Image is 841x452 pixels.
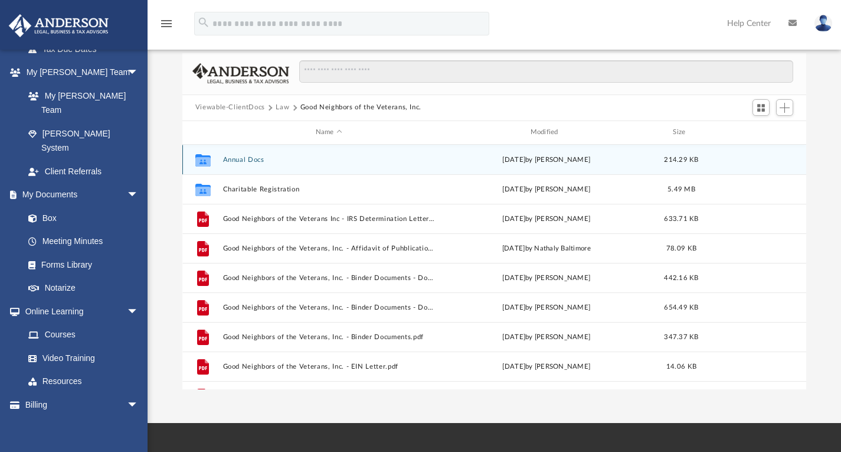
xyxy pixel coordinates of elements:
[276,102,289,113] button: Law
[814,15,832,32] img: User Pic
[17,206,145,230] a: Box
[197,16,210,29] i: search
[17,84,145,122] a: My [PERSON_NAME] Team
[440,243,653,253] div: [DATE] by Nathaly Baltimore
[440,184,653,194] div: [DATE] by [PERSON_NAME]
[657,127,705,138] div: Size
[8,393,156,417] a: Billingarrow_drop_down
[127,300,150,324] span: arrow_drop_down
[17,323,150,347] a: Courses
[195,102,265,113] button: Viewable-ClientDocs
[752,99,770,116] button: Switch to Grid View
[776,99,794,116] button: Add
[159,17,174,31] i: menu
[666,363,696,369] span: 14.06 KB
[222,303,435,311] button: Good Neighbors of the Veterans, Inc. - Binder Documents - DocuSigned.pdf
[222,155,435,163] button: Annual Docs
[664,156,698,162] span: 214.29 KB
[17,277,150,300] a: Notarize
[222,185,435,193] button: Charitable Registration
[17,253,145,277] a: Forms Library
[8,61,150,84] a: My [PERSON_NAME] Teamarrow_drop_down
[222,333,435,340] button: Good Neighbors of the Veterans, Inc. - Binder Documents.pdf
[667,186,695,192] span: 5.49 MB
[440,213,653,224] div: [DATE] by [PERSON_NAME]
[17,346,145,370] a: Video Training
[664,304,698,310] span: 654.49 KB
[440,361,653,372] div: [DATE] by [PERSON_NAME]
[17,160,150,183] a: Client Referrals
[127,183,150,207] span: arrow_drop_down
[299,60,793,83] input: Search files and folders
[8,183,150,207] a: My Documentsarrow_drop_down
[440,302,653,313] div: [DATE] by [PERSON_NAME]
[182,145,807,389] div: grid
[222,362,435,370] button: Good Neighbors of the Veterans, Inc. - EIN Letter.pdf
[440,272,653,283] div: [DATE] by [PERSON_NAME]
[440,127,652,138] div: Modified
[710,127,793,138] div: id
[502,156,525,162] span: [DATE]
[664,215,698,222] span: 633.71 KB
[664,274,698,281] span: 442.16 KB
[17,230,150,253] a: Meeting Minutes
[8,300,150,323] a: Online Learningarrow_drop_down
[300,102,421,113] button: Good Neighbors of the Veterans, Inc.
[17,370,150,394] a: Resources
[440,331,653,342] div: [DATE] by [PERSON_NAME]
[222,244,435,252] button: Good Neighbors of the Veterans, Inc. - Affidavit of Puhblication.pdf
[222,214,435,222] button: Good Neighbors of the Veterans Inc - IRS Determination Letter.pdf
[159,22,174,31] a: menu
[188,127,217,138] div: id
[17,122,150,160] a: [PERSON_NAME] System
[666,245,696,251] span: 78.09 KB
[5,14,112,37] img: Anderson Advisors Platinum Portal
[440,154,653,165] div: by [PERSON_NAME]
[222,274,435,281] button: Good Neighbors of the Veterans, Inc. - Binder Documents - DocuSigned UPDATED WITH EIN [DATE].pdf
[664,333,698,340] span: 347.37 KB
[222,127,434,138] div: Name
[127,393,150,417] span: arrow_drop_down
[127,61,150,85] span: arrow_drop_down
